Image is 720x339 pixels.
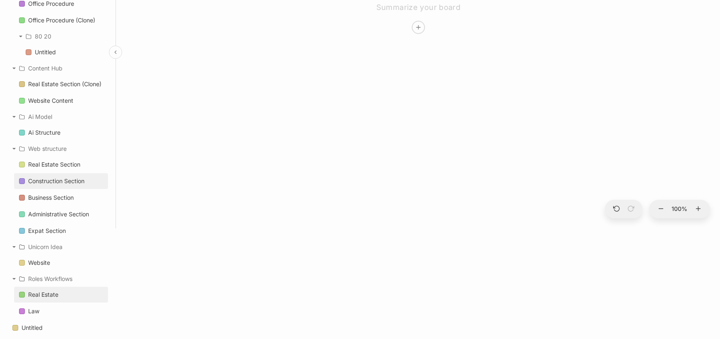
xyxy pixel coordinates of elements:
div: Website Content [14,93,108,109]
div: Business Section [28,193,74,203]
a: Real Estate [14,287,108,303]
div: Web structure [28,144,67,154]
div: Office Procedure (Clone) [14,12,108,29]
div: Website [14,255,108,271]
div: Expat Section [28,226,66,236]
button: 100% [670,200,690,219]
div: Unicorn Idea [28,242,63,252]
div: Untitled [22,323,43,333]
a: Administrative Section [14,206,108,222]
a: Real Estate Section [14,157,108,172]
a: Expat Section [14,223,108,239]
div: Unicorn Idea [7,240,108,254]
div: 80 20 [14,29,108,44]
div: Real Estate [28,290,58,300]
div: Content Hub [28,63,63,73]
div: Expat Section [14,223,108,239]
a: Untitled [21,44,108,60]
a: Construction Section [14,173,108,189]
a: Real Estate Section (Clone) [14,76,108,92]
div: Real Estate Section (Clone) [28,79,101,89]
div: Website Content [28,96,73,106]
a: Website Content [14,93,108,109]
div: Administrative Section [28,209,89,219]
div: Roles Workflows [28,274,72,284]
a: Law [14,303,108,319]
div: Law [28,306,39,316]
div: Web structure [7,141,108,156]
div: Ai Model [28,112,52,122]
div: Roles Workflows [7,271,108,286]
div: Content Hub [7,61,108,76]
div: Business Section [14,190,108,206]
div: Untitled [35,47,56,57]
a: Ai Structure [14,125,108,140]
div: Ai Model [7,109,108,124]
a: Website [14,255,108,271]
a: Business Section [14,190,108,206]
div: Real Estate Section [14,157,108,173]
div: Office Procedure (Clone) [28,15,95,25]
div: Real Estate [14,287,108,303]
div: 80 20 [35,31,51,41]
div: Real Estate Section [28,160,80,169]
a: Office Procedure (Clone) [14,12,108,28]
div: Construction Section [28,176,84,186]
div: Ai Structure [14,125,108,141]
div: Ai Structure [28,128,60,138]
div: Website [28,258,50,268]
a: Untitled [7,320,108,336]
div: Untitled [7,320,108,336]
